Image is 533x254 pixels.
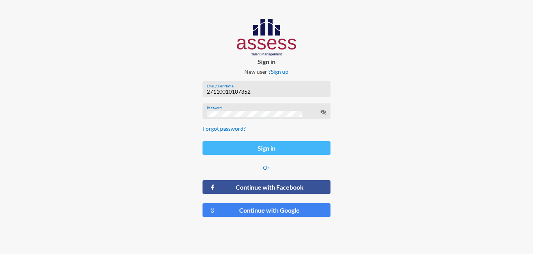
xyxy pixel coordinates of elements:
button: Sign in [203,141,330,155]
p: New user ? [196,68,336,75]
a: Sign up [271,68,288,75]
button: Continue with Google [203,203,330,217]
input: Email/User Name [207,89,326,95]
p: Sign in [196,58,336,65]
img: AssessLogoo.svg [237,19,297,56]
p: Or [203,164,330,171]
button: Continue with Facebook [203,180,330,194]
a: Forgot password? [203,125,246,132]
